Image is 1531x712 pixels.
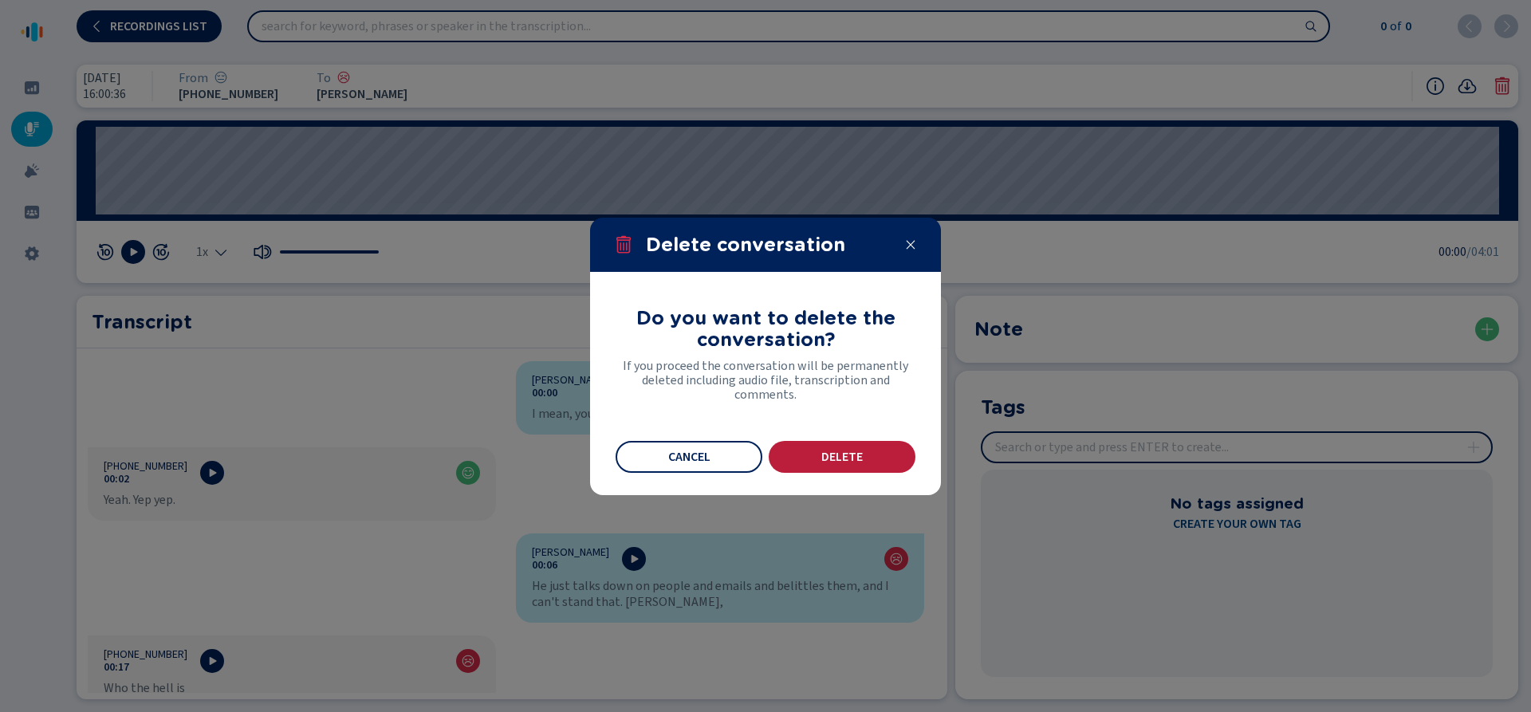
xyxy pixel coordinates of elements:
span: Cancel [668,450,710,463]
span: Delete [821,450,863,463]
h2: Delete conversation [646,230,891,259]
svg: close [904,238,917,251]
button: Cancel [616,441,762,473]
h2: Do you want to delete the conversation? [616,307,915,350]
button: Delete [769,441,915,473]
span: If you proceed the conversation will be permanently deleted including audio file, transcription a... [616,359,915,402]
